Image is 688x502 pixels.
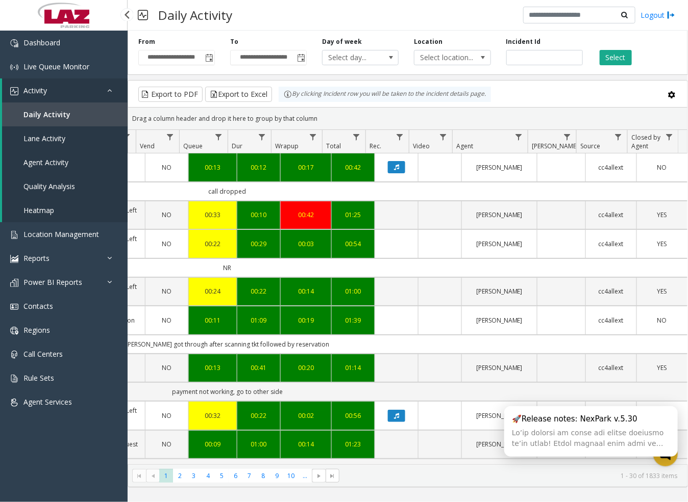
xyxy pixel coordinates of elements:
span: Heatmap [23,205,54,215]
a: NO [643,163,681,172]
a: YES [643,363,681,373]
img: 'icon' [10,375,18,383]
a: NO [152,363,182,373]
div: 00:10 [243,210,274,220]
span: [PERSON_NAME] [532,142,578,150]
a: 00:54 [338,239,368,249]
img: logout [667,10,675,20]
a: cc4allext [592,286,630,296]
span: YES [657,240,667,248]
a: 00:02 [287,411,325,420]
kendo-pager-info: 1 - 30 of 1833 items [346,471,677,480]
span: Location Management [23,229,99,239]
div: 00:56 [338,411,368,420]
a: 00:14 [287,439,325,449]
div: 00:33 [195,210,231,220]
span: Regions [23,325,50,335]
a: cc4allext [592,363,630,373]
span: Page 4 [201,469,215,483]
img: infoIcon.svg [284,90,292,98]
a: [PERSON_NAME] [468,210,531,220]
span: YES [657,210,667,219]
a: [PERSON_NAME] [468,439,531,449]
a: Agent Filter Menu [512,130,526,144]
img: 'icon' [10,327,18,335]
span: NO [162,363,172,372]
a: Rec. Filter Menu [393,130,407,144]
label: Day of week [322,37,362,46]
a: 00:17 [287,163,325,172]
span: Queue [183,142,203,150]
span: Power BI Reports [23,277,82,287]
a: YES [643,210,681,220]
span: Rec. [370,142,381,150]
span: Daily Activity [23,110,70,119]
a: NO [152,163,182,172]
div: Drag a column header and drop it here to group by that column [128,110,687,127]
a: [PERSON_NAME] [468,286,531,296]
a: Total Filter Menu [350,130,363,144]
span: Page 8 [256,469,270,483]
a: NO [152,439,182,449]
span: Live Queue Monitor [23,62,89,71]
span: NO [162,316,172,325]
a: Parker Filter Menu [560,130,574,144]
span: Toggle popup [295,50,306,65]
div: 00:29 [243,239,274,249]
a: 00:14 [287,286,325,296]
span: Page 2 [173,469,187,483]
img: 'icon' [10,231,18,239]
span: Source [580,142,600,150]
div: Data table [128,130,687,464]
span: Vend [140,142,155,150]
span: Go to the last page [329,472,337,480]
a: Vend Filter Menu [163,130,177,144]
a: Lane Activity [2,126,128,150]
a: 01:39 [338,315,368,325]
a: Source Filter Menu [611,130,625,144]
span: Closed by Agent [631,133,660,150]
img: 'icon' [10,87,18,95]
a: Video Filter Menu [436,130,450,144]
div: 00:03 [287,239,325,249]
div: 00:09 [195,439,231,449]
span: Dashboard [23,38,60,47]
span: Page 7 [242,469,256,483]
a: 00:20 [287,363,325,373]
img: 'icon' [10,279,18,287]
span: NO [162,287,172,296]
a: Activity [2,78,128,102]
a: 00:42 [338,163,368,172]
label: Location [414,37,443,46]
a: 00:12 [243,163,274,172]
div: 00:13 [195,163,231,172]
a: 00:22 [243,411,274,420]
a: cc4allext [592,163,630,172]
label: From [138,37,155,46]
a: 01:23 [338,439,368,449]
a: 00:41 [243,363,274,373]
span: Rule Sets [23,373,54,383]
h3: Daily Activity [153,3,237,28]
a: 01:00 [338,286,368,296]
img: pageIcon [138,3,148,28]
a: cc4allext [592,210,630,220]
div: 🚀Release notes: NexPark v.5.30 [512,414,637,425]
img: 'icon' [10,351,18,359]
span: Activity [23,86,47,95]
a: NO [152,210,182,220]
span: Wrapup [275,142,299,150]
span: YES [657,287,667,296]
span: Select day... [323,50,383,65]
a: cc4allext [592,315,630,325]
a: 01:00 [243,439,274,449]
